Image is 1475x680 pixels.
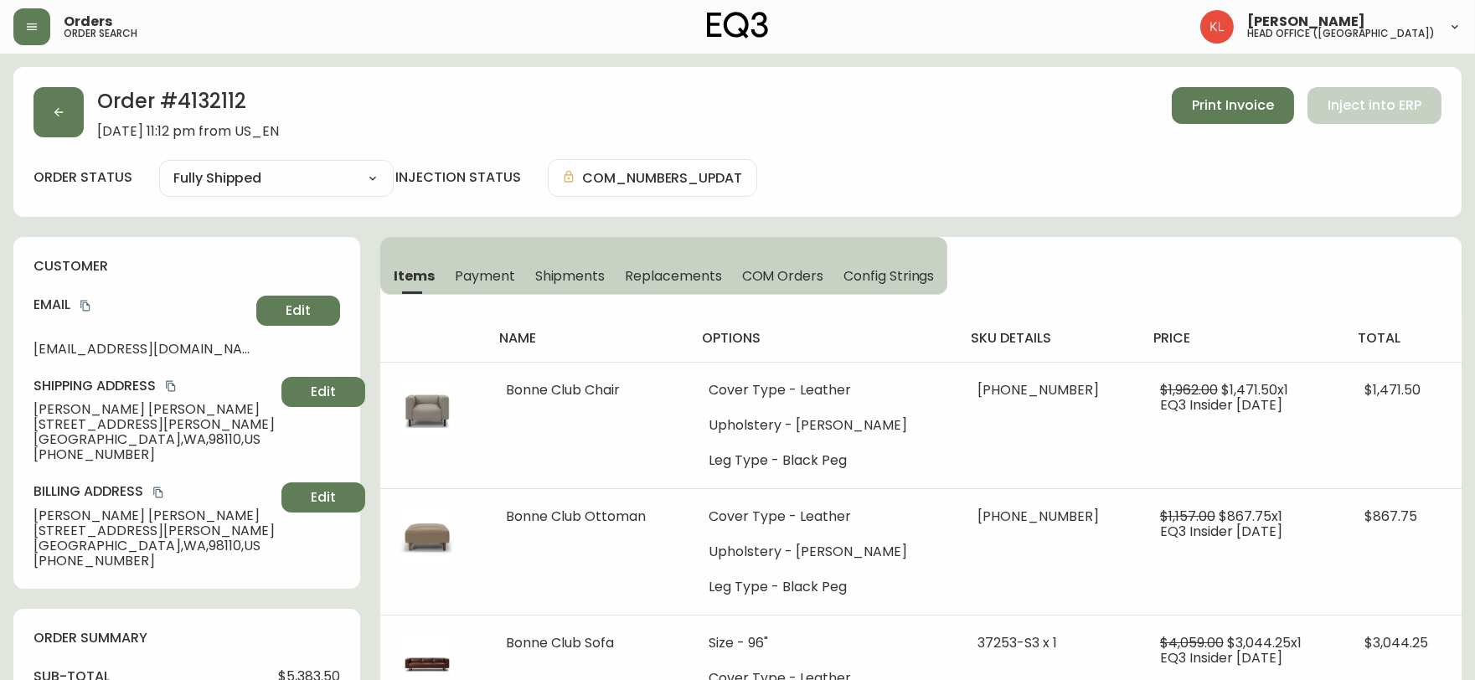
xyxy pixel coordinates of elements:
span: Bonne Club Ottoman [506,507,646,526]
button: Edit [256,296,340,326]
h2: Order # 4132112 [97,87,279,124]
span: 37253-S3 x 1 [978,633,1058,652]
span: Orders [64,15,112,28]
span: $3,044.25 [1364,633,1428,652]
span: COM Orders [742,267,824,285]
span: [PERSON_NAME] [1247,15,1365,28]
button: copy [150,484,167,501]
span: Bonne Club Chair [506,380,620,399]
li: Cover Type - Leather [709,509,938,524]
span: Edit [311,383,336,401]
span: [STREET_ADDRESS][PERSON_NAME] [34,417,275,432]
span: [GEOGRAPHIC_DATA] , WA , 98110 , US [34,538,275,554]
span: EQ3 Insider [DATE] [1160,522,1282,541]
h4: price [1153,329,1331,348]
span: Bonne Club Sofa [506,633,614,652]
span: $1,962.00 [1160,380,1218,399]
span: Payment [455,267,515,285]
span: $867.75 x 1 [1219,507,1282,526]
img: 2c0c8aa7421344cf0398c7f872b772b5 [1200,10,1234,44]
img: 0dfee37f-e905-4c85-b561-afa8b9870b31Optional[Bonne-Club-Square-Leather-Ottoman.jpg].jpg [400,509,454,563]
span: [PHONE_NUMBER] [34,447,275,462]
img: logo [707,12,769,39]
span: $867.75 [1364,507,1417,526]
span: [PERSON_NAME] [PERSON_NAME] [34,508,275,523]
h4: injection status [395,168,521,187]
span: [PHONE_NUMBER] [978,507,1100,526]
li: Upholstery - [PERSON_NAME] [709,544,938,559]
h4: Shipping Address [34,377,275,395]
h4: sku details [972,329,1127,348]
h4: options [703,329,945,348]
span: Edit [311,488,336,507]
li: Leg Type - Black Peg [709,453,938,468]
img: 8edb7386-8f8e-49d2-a752-4c6bd098919cOptional[Bonne-Club-Chair-Grey-Leather.jpg].jpg [400,383,454,436]
span: EQ3 Insider [DATE] [1160,648,1282,667]
span: [PHONE_NUMBER] [978,380,1100,399]
h4: Email [34,296,250,314]
h4: total [1358,329,1448,348]
button: Print Invoice [1172,87,1294,124]
h5: head office ([GEOGRAPHIC_DATA]) [1247,28,1435,39]
span: Print Invoice [1192,96,1274,115]
button: copy [77,297,94,314]
h4: customer [34,257,340,276]
span: EQ3 Insider [DATE] [1160,395,1282,415]
span: Replacements [625,267,721,285]
button: Edit [281,482,365,513]
span: Shipments [535,267,606,285]
h4: name [499,329,675,348]
span: [PHONE_NUMBER] [34,554,275,569]
span: [EMAIL_ADDRESS][DOMAIN_NAME] [34,342,250,357]
span: $1,157.00 [1160,507,1215,526]
button: Edit [281,377,365,407]
span: $1,471.50 [1364,380,1421,399]
span: [GEOGRAPHIC_DATA] , WA , 98110 , US [34,432,275,447]
span: $4,059.00 [1160,633,1224,652]
span: [PERSON_NAME] [PERSON_NAME] [34,402,275,417]
h4: order summary [34,629,340,647]
span: Edit [286,301,311,320]
li: Leg Type - Black Peg [709,580,938,595]
span: [STREET_ADDRESS][PERSON_NAME] [34,523,275,538]
h5: order search [64,28,137,39]
span: $1,471.50 x 1 [1221,380,1288,399]
span: Items [394,267,435,285]
li: Cover Type - Leather [709,383,938,398]
span: Config Strings [843,267,934,285]
li: Upholstery - [PERSON_NAME] [709,418,938,433]
label: order status [34,168,132,187]
button: copy [162,378,179,394]
h4: Billing Address [34,482,275,501]
span: [DATE] 11:12 pm from US_EN [97,124,279,139]
span: $3,044.25 x 1 [1227,633,1302,652]
li: Size - 96" [709,636,938,651]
